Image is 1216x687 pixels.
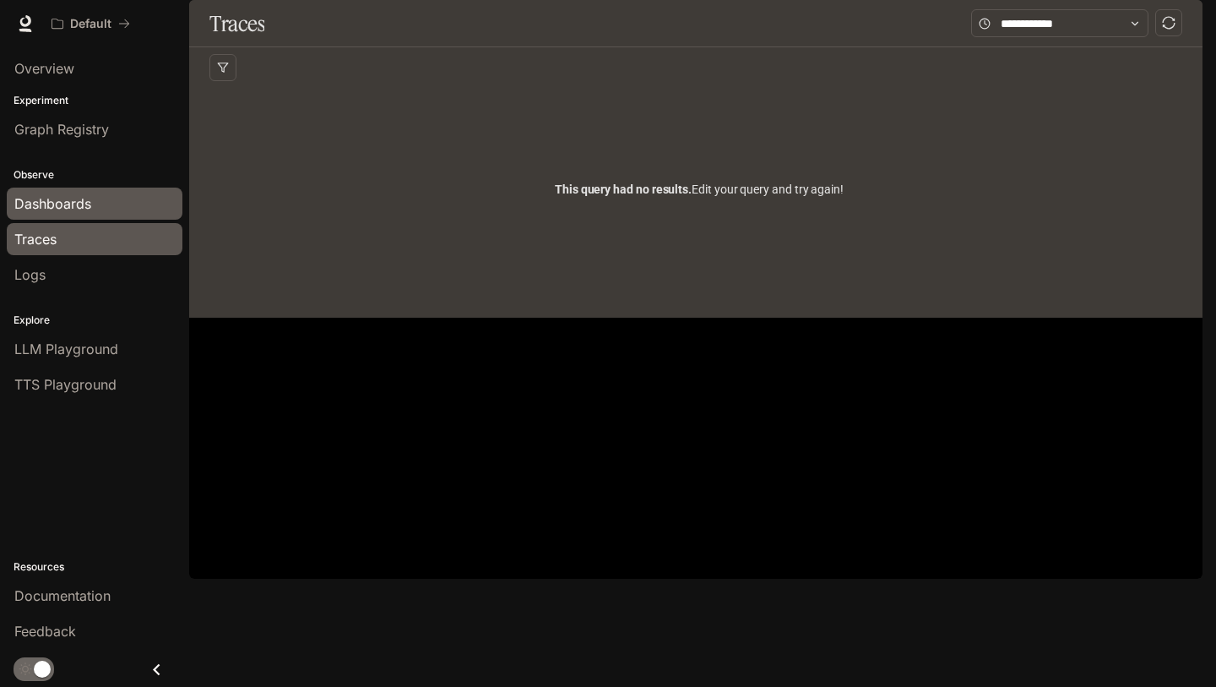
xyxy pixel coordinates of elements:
[1162,16,1175,30] span: sync
[44,7,138,41] button: All workspaces
[209,7,264,41] h1: Traces
[70,17,111,31] p: Default
[555,180,844,199] span: Edit your query and try again!
[555,183,692,196] span: This query had no results.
